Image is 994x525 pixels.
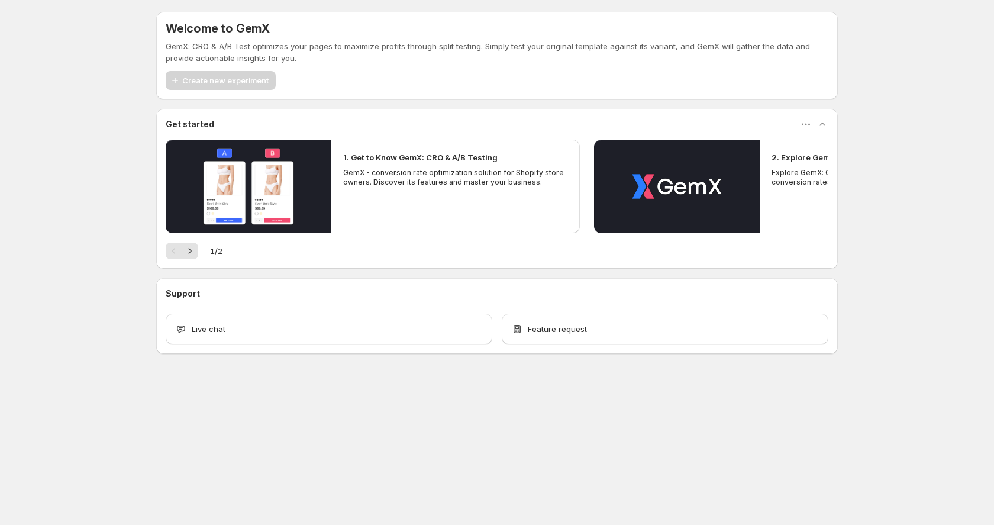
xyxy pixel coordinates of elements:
[166,288,200,299] h3: Support
[166,140,331,233] button: Play video
[343,168,568,187] p: GemX - conversion rate optimization solution for Shopify store owners. Discover its features and ...
[594,140,760,233] button: Play video
[166,21,270,36] h5: Welcome to GemX
[166,118,214,130] h3: Get started
[182,243,198,259] button: Next
[166,40,828,64] p: GemX: CRO & A/B Test optimizes your pages to maximize profits through split testing. Simply test ...
[343,152,498,163] h2: 1. Get to Know GemX: CRO & A/B Testing
[192,323,225,335] span: Live chat
[210,245,222,257] span: 1 / 2
[772,152,955,163] h2: 2. Explore GemX: CRO & A/B Testing Use Cases
[528,323,587,335] span: Feature request
[166,243,198,259] nav: Pagination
